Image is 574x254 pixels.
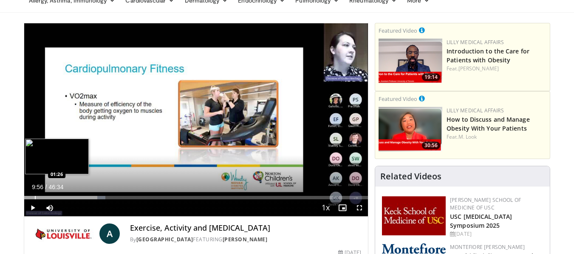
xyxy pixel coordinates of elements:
[379,107,442,151] a: 30:56
[447,115,530,132] a: How to Discuss and Manage Obesity With Your Patients
[458,133,477,140] a: M. Look
[45,184,47,190] span: /
[447,65,546,73] div: Feat.
[380,171,441,181] h4: Related Videos
[458,65,499,72] a: [PERSON_NAME]
[334,199,351,216] button: Enable picture-in-picture mode
[24,196,368,199] div: Progress Bar
[317,199,334,216] button: Playback Rate
[351,199,368,216] button: Fullscreen
[48,184,63,190] span: 46:34
[99,223,120,244] a: A
[379,107,442,151] img: c98a6a29-1ea0-4bd5-8cf5-4d1e188984a7.png.150x105_q85_crop-smart_upscale.png
[31,223,96,244] img: University of Louisville
[447,133,546,141] div: Feat.
[447,107,504,114] a: Lilly Medical Affairs
[24,199,41,216] button: Play
[24,23,368,217] video-js: Video Player
[130,236,361,243] div: By FEATURING
[447,47,529,64] a: Introduction to the Care for Patients with Obesity
[382,196,446,235] img: 7b941f1f-d101-407a-8bfa-07bd47db01ba.png.150x105_q85_autocrop_double_scale_upscale_version-0.2.jpg
[450,212,512,229] a: USC [MEDICAL_DATA] Symposium 2025
[450,196,521,211] a: [PERSON_NAME] School of Medicine of USC
[422,73,440,81] span: 19:14
[422,142,440,149] span: 30:56
[447,39,504,46] a: Lilly Medical Affairs
[130,223,361,233] h4: Exercise, Activity and [MEDICAL_DATA]
[32,184,43,190] span: 9:56
[379,95,417,103] small: Featured Video
[223,236,268,243] a: [PERSON_NAME]
[379,27,417,34] small: Featured Video
[379,39,442,83] img: acc2e291-ced4-4dd5-b17b-d06994da28f3.png.150x105_q85_crop-smart_upscale.png
[41,199,58,216] button: Mute
[25,139,89,174] img: image.jpeg
[136,236,193,243] a: [GEOGRAPHIC_DATA]
[450,243,525,251] a: Montefiore [PERSON_NAME]
[450,230,543,238] div: [DATE]
[379,39,442,83] a: 19:14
